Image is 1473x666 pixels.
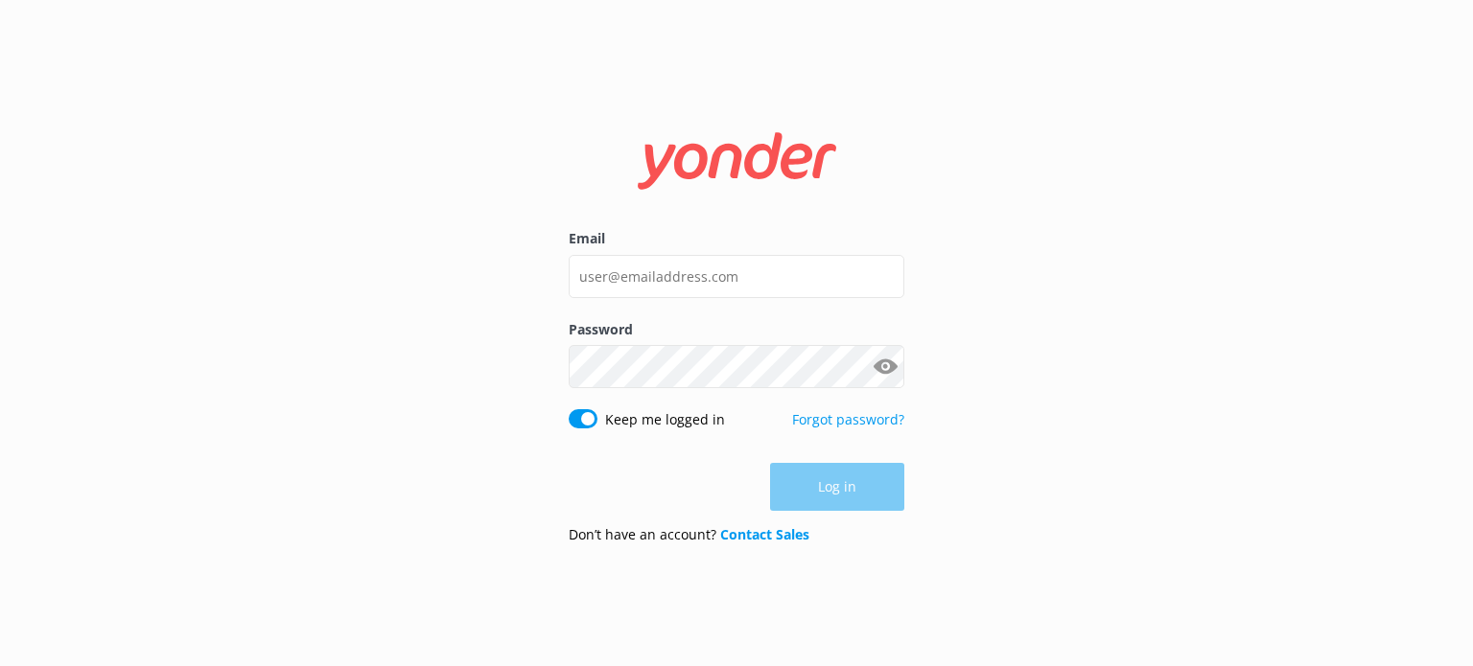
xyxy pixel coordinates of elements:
[605,409,725,430] label: Keep me logged in
[569,319,904,340] label: Password
[569,524,809,545] p: Don’t have an account?
[569,255,904,298] input: user@emailaddress.com
[792,410,904,428] a: Forgot password?
[866,348,904,386] button: Show password
[569,228,904,249] label: Email
[720,525,809,543] a: Contact Sales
